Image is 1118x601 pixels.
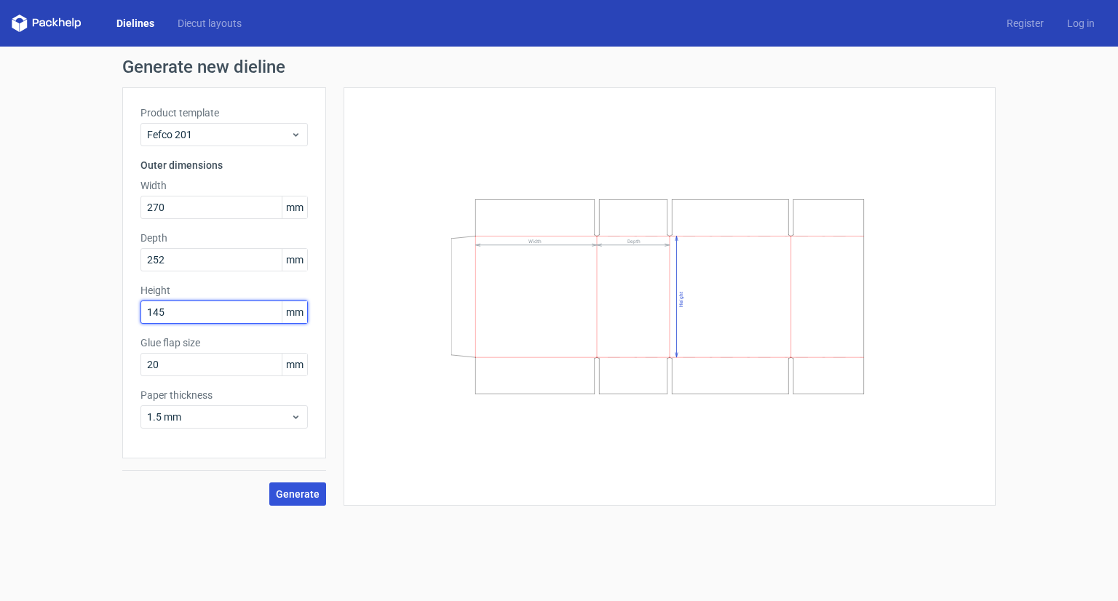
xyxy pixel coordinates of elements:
[995,16,1055,31] a: Register
[122,58,996,76] h1: Generate new dieline
[678,292,684,307] text: Height
[282,301,307,323] span: mm
[147,127,290,142] span: Fefco 201
[166,16,253,31] a: Diecut layouts
[140,335,308,350] label: Glue flap size
[276,489,320,499] span: Generate
[282,354,307,375] span: mm
[528,239,542,244] text: Width
[147,410,290,424] span: 1.5 mm
[140,178,308,193] label: Width
[282,196,307,218] span: mm
[282,249,307,271] span: mm
[269,482,326,506] button: Generate
[140,106,308,120] label: Product template
[105,16,166,31] a: Dielines
[140,283,308,298] label: Height
[627,239,641,244] text: Depth
[1055,16,1106,31] a: Log in
[140,158,308,172] h3: Outer dimensions
[140,231,308,245] label: Depth
[140,388,308,402] label: Paper thickness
